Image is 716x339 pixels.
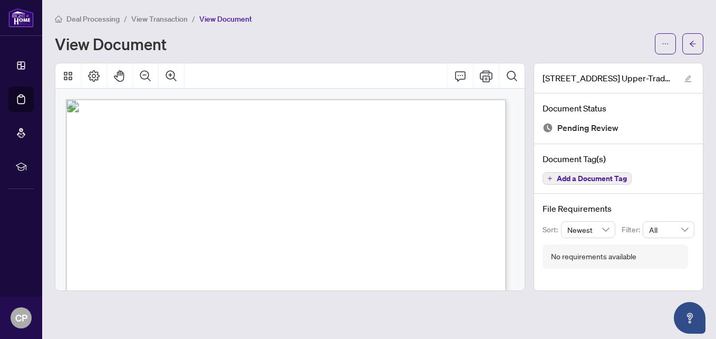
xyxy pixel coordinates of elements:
[55,35,167,52] h1: View Document
[124,13,127,25] li: /
[551,251,636,262] div: No requirements available
[131,14,188,24] span: View Transaction
[622,224,643,236] p: Filter:
[8,8,34,27] img: logo
[557,121,618,135] span: Pending Review
[66,14,120,24] span: Deal Processing
[543,123,553,133] img: Document Status
[649,222,688,238] span: All
[543,224,561,236] p: Sort:
[684,75,692,82] span: edit
[689,40,696,48] span: arrow-left
[557,175,627,182] span: Add a Document Tag
[543,72,674,84] span: [STREET_ADDRESS] Upper-Trade sheet-[PERSON_NAME] to review.pdf
[543,153,694,165] h4: Document Tag(s)
[55,15,62,23] span: home
[567,222,609,238] span: Newest
[543,202,694,215] h4: File Requirements
[674,302,705,334] button: Open asap
[15,310,27,325] span: CP
[543,172,632,185] button: Add a Document Tag
[192,13,195,25] li: /
[199,14,252,24] span: View Document
[662,40,669,48] span: ellipsis
[543,102,694,115] h4: Document Status
[547,176,553,181] span: plus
